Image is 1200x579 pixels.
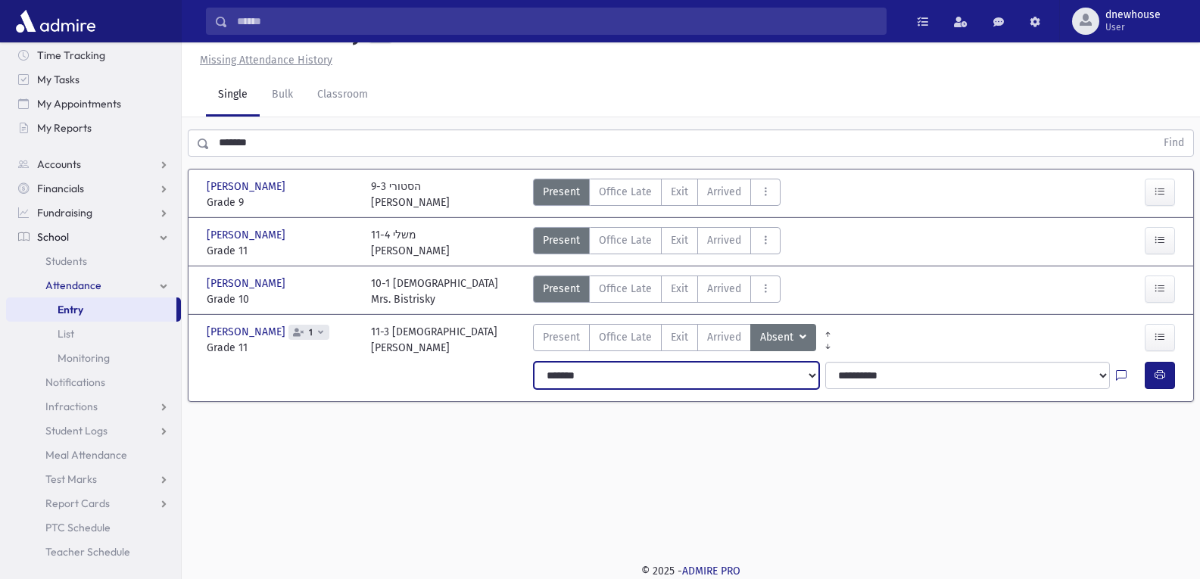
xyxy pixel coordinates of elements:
span: dnewhouse [1105,9,1161,21]
button: Absent [750,324,816,351]
a: Teacher Schedule [6,540,181,564]
span: Report Cards [45,497,110,510]
span: Grade 9 [207,195,356,210]
span: Absent [760,329,796,346]
span: Time Tracking [37,48,105,62]
span: [PERSON_NAME] [207,275,288,291]
div: AttTypes [533,179,781,210]
a: Financials [6,176,181,201]
a: Meal Attendance [6,443,181,467]
span: Accounts [37,157,81,171]
span: Notifications [45,375,105,389]
span: Students [45,254,87,268]
a: List [6,322,181,346]
a: My Tasks [6,67,181,92]
a: Accounts [6,152,181,176]
span: My Appointments [37,97,121,111]
span: Office Late [599,281,652,297]
span: Fundraising [37,206,92,219]
button: Find [1155,130,1193,156]
span: School [37,230,69,244]
span: Arrived [707,232,741,248]
a: Monitoring [6,346,181,370]
span: User [1105,21,1161,33]
span: [PERSON_NAME] [207,227,288,243]
span: Present [543,232,580,248]
img: AdmirePro [12,6,99,36]
div: 9-3 הסטורי [PERSON_NAME] [371,179,450,210]
a: Attendance [6,273,181,297]
span: Entry [58,303,83,316]
span: Exit [671,329,688,345]
span: Arrived [707,329,741,345]
span: Office Late [599,329,652,345]
span: Office Late [599,232,652,248]
a: Time Tracking [6,43,181,67]
span: 1 [306,328,316,338]
a: Student Logs [6,419,181,443]
div: AttTypes [533,275,781,307]
input: Search [228,8,886,35]
a: Students [6,249,181,273]
span: Test Marks [45,472,97,486]
a: Entry [6,297,176,322]
span: List [58,327,74,341]
span: Attendance [45,279,101,292]
span: [PERSON_NAME] [207,179,288,195]
a: My Appointments [6,92,181,116]
span: Meal Attendance [45,448,127,462]
span: [PERSON_NAME] [207,324,288,340]
span: PTC Schedule [45,521,111,534]
a: Report Cards [6,491,181,515]
span: Monitoring [58,351,110,365]
span: My Reports [37,121,92,135]
span: Grade 11 [207,340,356,356]
a: Notifications [6,370,181,394]
a: Test Marks [6,467,181,491]
span: Student Logs [45,424,108,437]
span: Present [543,281,580,297]
div: 10-1 [DEMOGRAPHIC_DATA] Mrs. Bistrisky [371,275,498,307]
div: AttTypes [533,227,781,259]
span: Exit [671,232,688,248]
span: My Tasks [37,73,79,86]
span: Arrived [707,184,741,200]
span: Present [543,329,580,345]
span: Exit [671,281,688,297]
span: Infractions [45,400,98,413]
u: Missing Attendance History [200,54,332,67]
span: Exit [671,184,688,200]
a: Infractions [6,394,181,419]
a: Missing Attendance History [194,54,332,67]
div: © 2025 - [206,563,1176,579]
span: Grade 10 [207,291,356,307]
span: Grade 11 [207,243,356,259]
a: My Reports [6,116,181,140]
a: Classroom [305,74,380,117]
div: 11-4 משלי [PERSON_NAME] [371,227,450,259]
span: Present [543,184,580,200]
a: Fundraising [6,201,181,225]
span: Financials [37,182,84,195]
div: 11-3 [DEMOGRAPHIC_DATA] [PERSON_NAME] [371,324,497,356]
a: PTC Schedule [6,515,181,540]
a: Bulk [260,74,305,117]
a: Single [206,74,260,117]
a: School [6,225,181,249]
div: AttTypes [533,324,816,356]
span: Office Late [599,184,652,200]
span: Teacher Schedule [45,545,130,559]
span: Arrived [707,281,741,297]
